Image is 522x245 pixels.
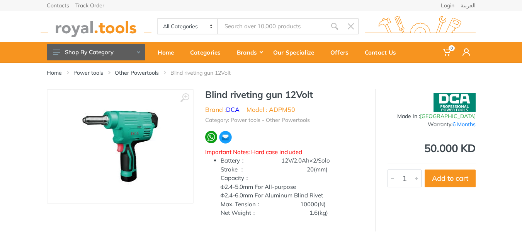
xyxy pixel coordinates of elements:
input: Site search [218,18,326,34]
div: Made In : [388,112,476,120]
div: Home [152,44,185,60]
div: Offers [325,44,359,60]
li: Model : ADPM50 [247,105,295,114]
span: [GEOGRAPHIC_DATA] [420,113,476,120]
select: Category [158,19,218,34]
span: 0 [449,45,455,51]
div: Categories [185,44,231,60]
li: Blind riveting gun 12Volt [170,69,242,77]
a: Contacts [47,3,69,8]
div: 50.000 KD [388,143,476,154]
a: Login [441,3,454,8]
div: Brands [231,44,268,60]
a: Other Powertools [115,69,159,77]
h1: Blind riveting gun 12Volt [205,89,364,100]
a: Offers [325,42,359,63]
div: Warranty: [388,120,476,128]
a: Home [152,42,185,63]
a: Contact Us [359,42,407,63]
div: Our Specialize [268,44,325,60]
li: Brand : [205,105,240,114]
button: Shop By Category [47,44,145,60]
img: wa.webp [205,131,218,143]
a: العربية [461,3,476,8]
img: royal.tools Logo [41,16,151,37]
span: Important Notes: Hard case included [205,148,302,156]
a: Home [47,69,62,77]
li: Category: Power tools - Other Powertools [205,116,310,124]
a: Categories [185,42,231,63]
div: Contact Us [359,44,407,60]
nav: breadcrumb [47,69,476,77]
img: Royal Tools - Blind riveting gun 12Volt [75,104,165,188]
img: royal.tools Logo [365,16,476,37]
a: DCA [226,106,240,113]
p: Battery： 12V/2.0Ah×2/Solo Stroke ： 20(mm) Capacity： Φ2.4-5.0mm For All-purpose Φ2.4-6.0mm For Alu... [221,156,364,218]
a: Our Specialize [268,42,325,63]
img: DCA [434,93,476,112]
button: Add to cart [425,170,476,187]
img: ma.webp [219,130,232,144]
span: 6 Months [452,121,476,128]
a: 0 [437,42,457,63]
a: Track Order [75,3,104,8]
a: Power tools [73,69,103,77]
